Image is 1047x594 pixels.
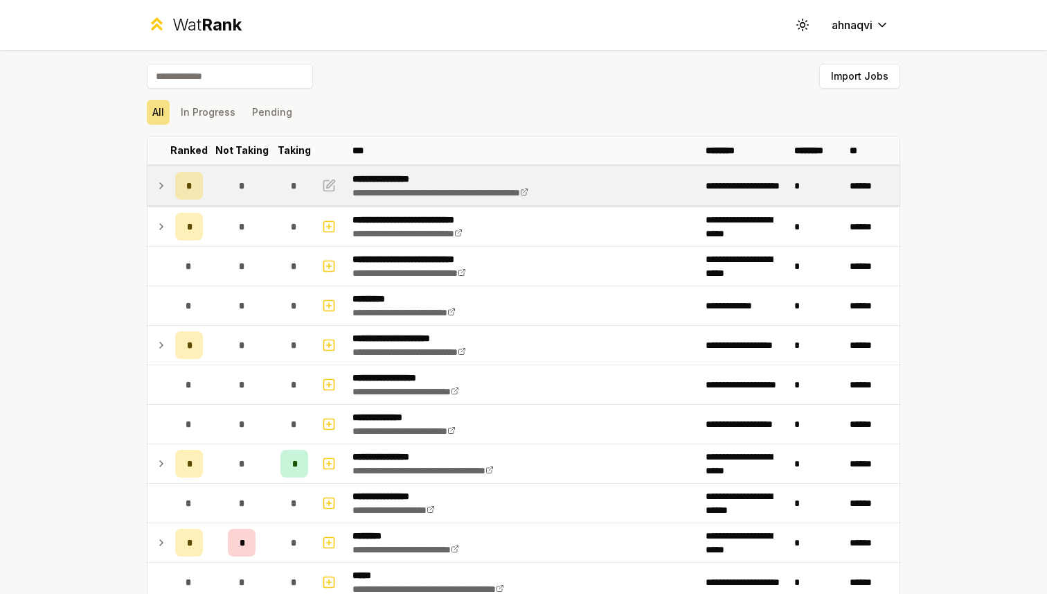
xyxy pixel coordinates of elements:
[247,100,298,125] button: Pending
[215,143,269,157] p: Not Taking
[147,14,242,36] a: WatRank
[170,143,208,157] p: Ranked
[819,64,900,89] button: Import Jobs
[821,12,900,37] button: ahnaqvi
[202,15,242,35] span: Rank
[172,14,242,36] div: Wat
[832,17,872,33] span: ahnaqvi
[175,100,241,125] button: In Progress
[147,100,170,125] button: All
[278,143,311,157] p: Taking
